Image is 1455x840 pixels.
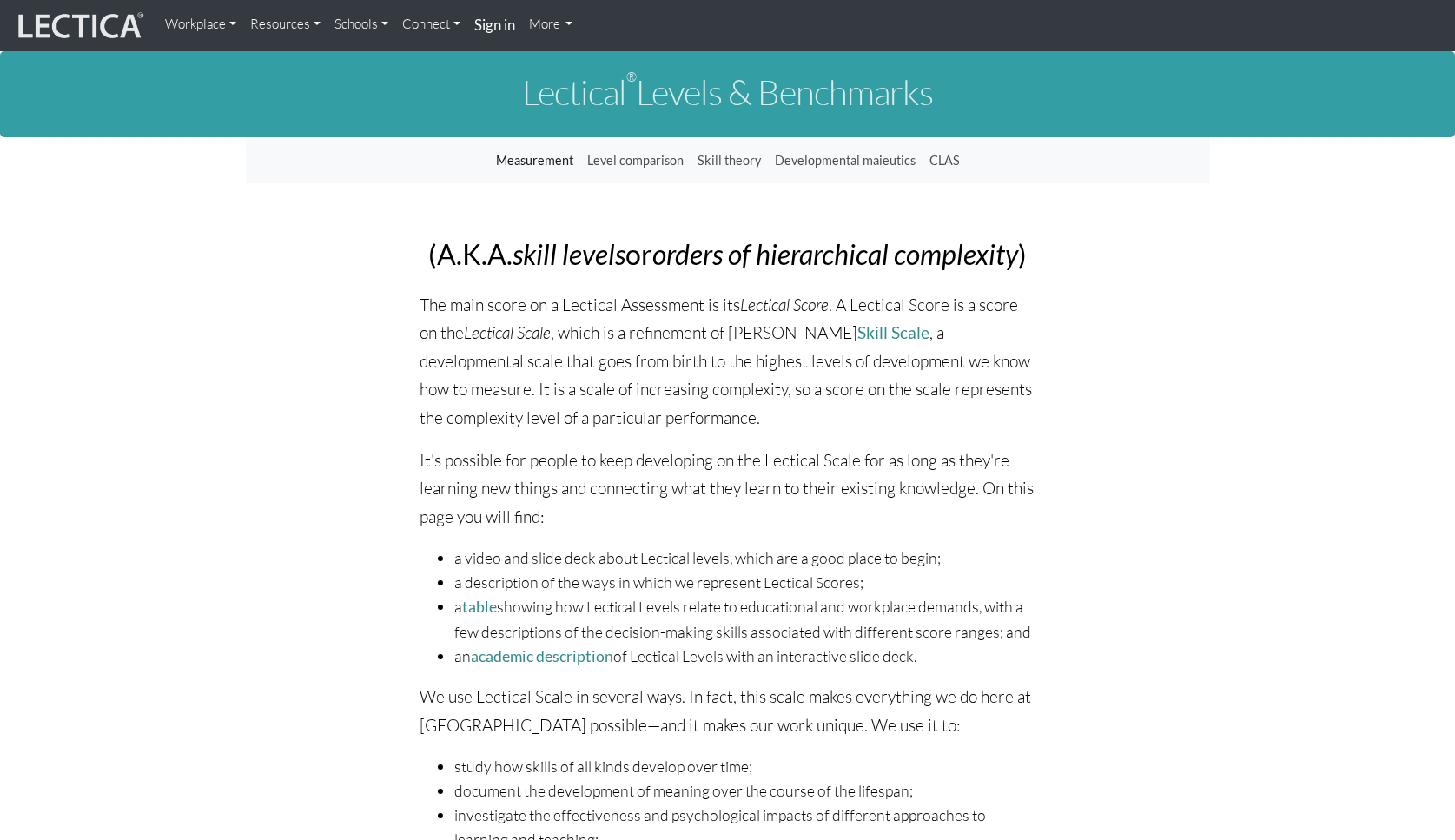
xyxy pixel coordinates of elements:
[489,144,580,177] a: Measurement
[14,10,144,43] img: lecticalive
[158,7,243,42] a: Workplace
[580,144,691,177] a: Level comparison
[522,7,580,42] a: More
[420,683,1036,739] p: We use Lectical Scale in several ways. In fact, this scale makes everything we do here at [GEOGRA...
[454,754,1036,778] li: study how skills of all kinds develop over time;
[454,644,1036,669] li: an of Lectical Levels with an interactive slide deck.
[454,778,1036,803] li: document the development of meaning over the course of the lifespan;
[464,322,551,343] i: Lectical Scale
[652,237,1018,271] i: orders of hierarchical complexity
[420,239,1036,269] h2: (A.K.A. or )
[327,7,395,42] a: Schools
[462,598,497,616] a: table
[740,294,829,315] i: Lectical Score
[420,291,1036,433] p: The main score on a Lectical Assessment is its . A Lectical Score is a score on the , which is a ...
[243,7,327,42] a: Resources
[923,144,967,177] a: CLAS
[513,237,625,271] i: skill levels
[857,322,929,342] a: Skill Scale
[626,69,636,85] sup: ®
[454,570,1036,594] li: a description of the ways in which we represent Lectical Scores;
[474,16,515,34] strong: Sign in
[471,647,613,665] a: academic description
[246,73,1210,111] h1: Lectical Levels & Benchmarks
[420,446,1036,532] p: It's possible for people to keep developing on the Lectical Scale for as long as they're learning...
[691,144,768,177] a: Skill theory
[467,7,522,44] a: Sign in
[454,546,1036,570] li: a video and slide deck about Lectical levels, which are a good place to begin;
[768,144,923,177] a: Developmental maieutics
[454,594,1036,644] li: a showing how Lectical Levels relate to educational and workplace demands, with a few description...
[395,7,467,42] a: Connect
